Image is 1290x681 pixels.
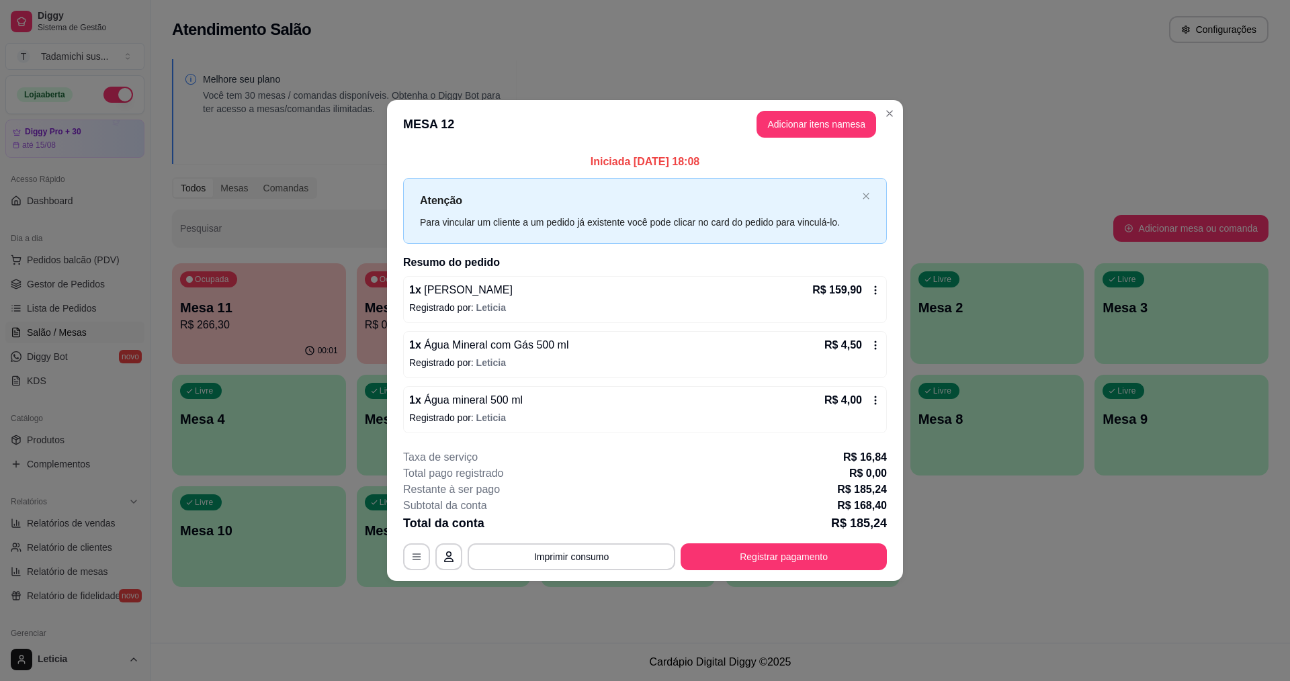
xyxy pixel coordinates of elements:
[812,282,862,298] p: R$ 159,90
[681,543,887,570] button: Registrar pagamento
[403,154,887,170] p: Iniciada [DATE] 18:08
[409,411,881,424] p: Registrado por:
[837,482,887,498] p: R$ 185,24
[403,498,487,514] p: Subtotal da conta
[409,392,523,408] p: 1 x
[476,357,506,368] span: Leticia
[862,192,870,200] span: close
[757,111,876,138] button: Adicionar itens namesa
[862,192,870,201] button: close
[387,100,903,148] header: MESA 12
[476,412,506,423] span: Leticia
[849,465,887,482] p: R$ 0,00
[824,337,862,353] p: R$ 4,50
[476,302,506,313] span: Leticia
[420,192,857,209] p: Atenção
[824,392,862,408] p: R$ 4,00
[879,103,900,124] button: Close
[409,337,568,353] p: 1 x
[403,514,484,533] p: Total da conta
[403,449,478,465] p: Taxa de serviço
[843,449,887,465] p: R$ 16,84
[837,498,887,514] p: R$ 168,40
[409,301,881,314] p: Registrado por:
[403,255,887,271] h2: Resumo do pedido
[831,514,887,533] p: R$ 185,24
[421,394,523,406] span: Água mineral 500 ml
[409,356,881,369] p: Registrado por:
[468,543,675,570] button: Imprimir consumo
[409,282,513,298] p: 1 x
[403,465,503,482] p: Total pago registrado
[421,284,513,296] span: [PERSON_NAME]
[421,339,569,351] span: Água Mineral com Gás 500 ml
[420,215,857,230] div: Para vincular um cliente a um pedido já existente você pode clicar no card do pedido para vinculá...
[403,482,500,498] p: Restante à ser pago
